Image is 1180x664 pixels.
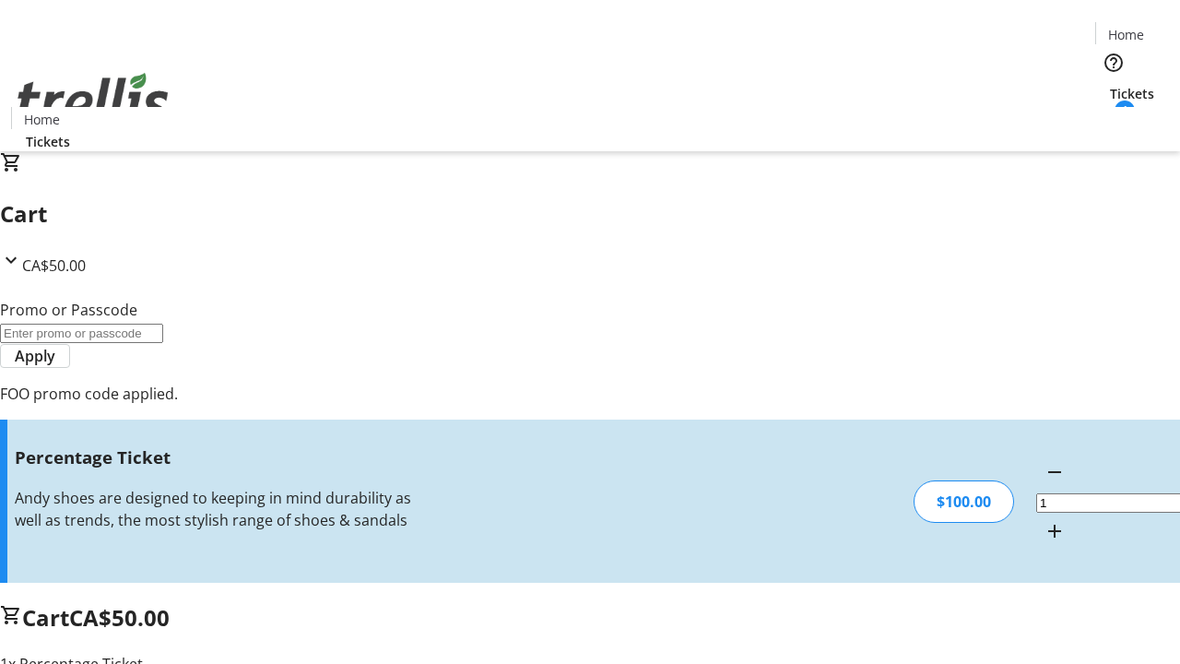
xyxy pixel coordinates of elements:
span: Home [24,110,60,129]
a: Tickets [1095,84,1169,103]
button: Help [1095,44,1132,81]
button: Cart [1095,103,1132,140]
span: Tickets [1110,84,1154,103]
button: Increment by one [1036,513,1073,550]
div: Andy shoes are designed to keeping in mind durability as well as trends, the most stylish range o... [15,487,418,531]
span: CA$50.00 [22,255,86,276]
span: Home [1108,25,1144,44]
img: Orient E2E Organization LBPsVWhAVV's Logo [11,53,175,145]
a: Home [12,110,71,129]
a: Home [1096,25,1155,44]
span: Apply [15,345,55,367]
span: Tickets [26,132,70,151]
button: Decrement by one [1036,454,1073,491]
div: $100.00 [914,480,1014,523]
a: Tickets [11,132,85,151]
h3: Percentage Ticket [15,445,418,470]
span: CA$50.00 [69,602,170,633]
